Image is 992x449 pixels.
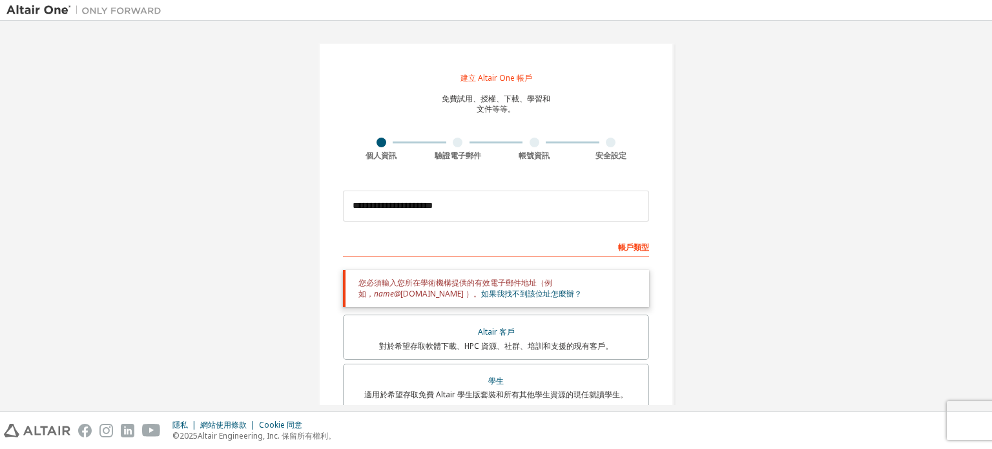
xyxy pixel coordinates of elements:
[618,242,649,253] font: 帳戶類型
[172,430,180,441] font: ©
[99,424,113,437] img: instagram.svg
[78,424,92,437] img: facebook.svg
[358,277,552,298] font: 您必須輸入您所在學術機構提供的有效電子郵件地址（例如，
[200,419,247,430] font: 網站使用條款
[400,288,481,299] font: [DOMAIN_NAME] ）。
[366,150,397,161] font: 個人資訊
[478,326,515,337] font: Altair 客戶
[460,72,532,83] font: 建立 Altair One 帳戶
[481,288,582,299] a: 如果我找不到該位址怎麼辦？
[374,288,400,299] font: name@
[172,419,188,430] font: 隱私
[121,424,134,437] img: linkedin.svg
[477,103,515,114] font: 文件等等。
[379,340,613,351] font: 對於希望存取軟體下載、HPC 資源、社群、培訓和支援的現有客戶。
[435,150,481,161] font: 驗證電子郵件
[198,430,336,441] font: Altair Engineering, Inc. 保留所有權利。
[259,419,302,430] font: Cookie 同意
[364,389,628,400] font: 適用於希望存取免費 Altair 學生版套裝和所有其他學生資源的現任就讀學生。
[180,430,198,441] font: 2025
[442,93,550,104] font: 免費試用、授權、下載、學習和
[595,150,626,161] font: 安全設定
[519,150,550,161] font: 帳號資訊
[4,424,70,437] img: altair_logo.svg
[6,4,168,17] img: 牽牛星一號
[142,424,161,437] img: youtube.svg
[488,375,504,386] font: 學生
